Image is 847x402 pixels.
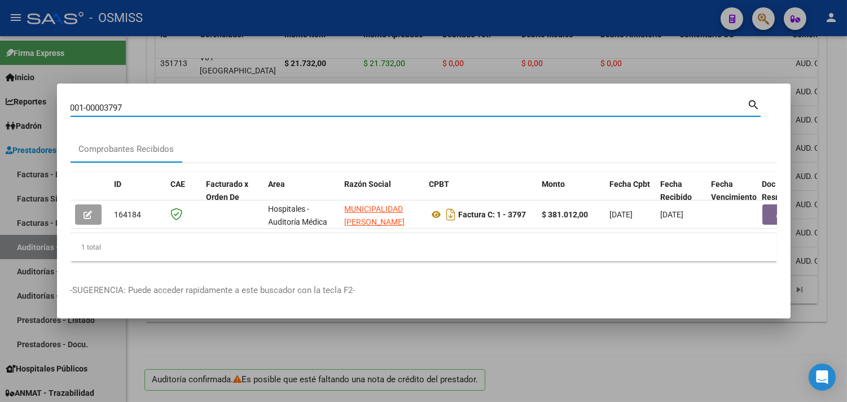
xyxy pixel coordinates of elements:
[538,172,605,222] datatable-header-cell: Monto
[661,210,684,219] span: [DATE]
[542,180,565,189] span: Monto
[758,172,826,222] datatable-header-cell: Doc Respaldatoria
[748,97,761,111] mat-icon: search
[340,172,425,222] datatable-header-cell: Razón Social
[269,204,328,226] span: Hospitales - Auditoría Médica
[207,180,249,202] span: Facturado x Orden De
[79,143,174,156] div: Comprobantes Recibidos
[661,180,692,202] span: Fecha Recibido
[71,284,777,297] p: -SUGERENCIA: Puede acceder rapidamente a este buscador con la tecla F2-
[264,172,340,222] datatable-header-cell: Area
[345,204,421,239] span: MUNICIPALIDAD [PERSON_NAME][GEOGRAPHIC_DATA]
[110,172,166,222] datatable-header-cell: ID
[542,210,589,219] strong: $ 381.012,00
[809,364,836,391] div: Open Intercom Messenger
[656,172,707,222] datatable-header-cell: Fecha Recibido
[762,180,813,202] span: Doc Respaldatoria
[610,210,633,219] span: [DATE]
[429,180,450,189] span: CPBT
[610,180,651,189] span: Fecha Cpbt
[166,172,202,222] datatable-header-cell: CAE
[707,172,758,222] datatable-header-cell: Fecha Vencimiento
[345,203,420,226] div: 30647611946
[202,172,264,222] datatable-header-cell: Facturado x Orden De
[345,180,392,189] span: Razón Social
[605,172,656,222] datatable-header-cell: Fecha Cpbt
[171,180,186,189] span: CAE
[712,180,757,202] span: Fecha Vencimiento
[115,208,162,221] div: 164184
[444,206,459,224] i: Descargar documento
[425,172,538,222] datatable-header-cell: CPBT
[459,210,526,219] strong: Factura C: 1 - 3797
[269,180,286,189] span: Area
[71,233,777,261] div: 1 total
[115,180,122,189] span: ID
